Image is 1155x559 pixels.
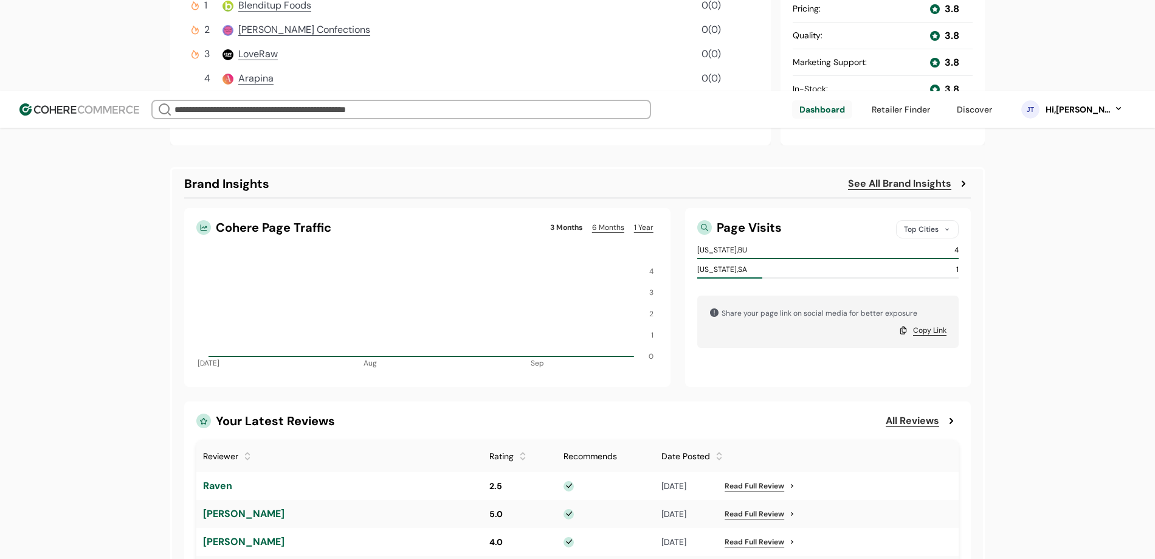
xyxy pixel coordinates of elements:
div: Brand Insights [184,175,269,193]
div: 3.8 [945,55,959,70]
span: 0 ( 0 ) [702,47,721,60]
div: Pricing : [793,2,821,15]
a: All Reviews [886,414,939,428]
tspan: [DATE] [198,358,219,368]
span: 5.0 [489,509,503,519]
a: Read Full Review [725,481,784,491]
span: Arapina [238,72,274,85]
span: [DATE] [661,508,710,521]
div: 3.8 [945,82,959,97]
span: [PERSON_NAME] [203,507,284,520]
div: Marketing Support : [793,56,867,69]
div: Rating [489,450,514,463]
a: LoveRaw [238,47,278,61]
span: 4 [204,71,210,86]
span: 2.5 [489,481,502,491]
span: 0 ( 0 ) [702,23,721,36]
div: Cohere Page Traffic [196,220,540,235]
span: [PERSON_NAME] Confections [238,23,370,36]
a: 6 Months [587,220,629,235]
tspan: 3 [649,288,653,297]
span: [PERSON_NAME] [203,535,284,548]
tspan: 0 [649,352,653,361]
a: Copy Link [913,325,946,336]
a: with Placid [80,178,118,186]
div: In-Stock : [793,83,828,95]
span: 0 ( 0 ) [702,72,721,85]
span: Save yourself hours of creating these images manually and let us automate them ! [24,151,158,188]
div: Date Posted [661,450,710,463]
a: 3 Months [545,220,587,235]
a: See All Brand Insights [848,176,951,191]
a: 1 Year [629,220,658,235]
div: Share your page link on social media for better exposure [709,308,946,319]
div: 3.8 [945,29,959,43]
span: 3 [204,47,210,61]
div: 4 [954,245,959,255]
button: Hi,[PERSON_NAME] [1044,103,1123,116]
div: Reviewer [203,450,238,463]
div: Page Visits [717,220,886,238]
div: Your Latest Reviews [196,414,881,428]
div: Quality : [793,29,822,42]
tspan: 1 [651,330,653,340]
span: LoveRaw [238,47,278,60]
a: Read Full Review [725,536,784,547]
span: Recommends [564,451,617,462]
div: 1 [956,264,959,275]
span: 4.0 [489,536,503,547]
a: Read Full Review [725,509,784,519]
a: Arapina [238,71,274,86]
tspan: 2 [649,309,653,319]
a: [PERSON_NAME] Confections [238,23,370,37]
tspan: Sep [531,358,543,368]
div: Social Share Preview [24,24,158,40]
div: [US_STATE] , SA [697,264,747,275]
span: Raven [203,479,232,492]
tspan: Aug [364,358,377,368]
span: [DATE] [661,536,710,549]
div: Top Cities [896,220,959,238]
span: [DATE] [661,480,710,493]
div: Hi, [PERSON_NAME] [1044,103,1111,116]
div: [US_STATE] , BU [697,245,747,255]
img: Cohere Logo [19,103,139,116]
tspan: 4 [649,266,653,276]
div: 3.8 [945,2,959,16]
span: 2 [204,23,210,37]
